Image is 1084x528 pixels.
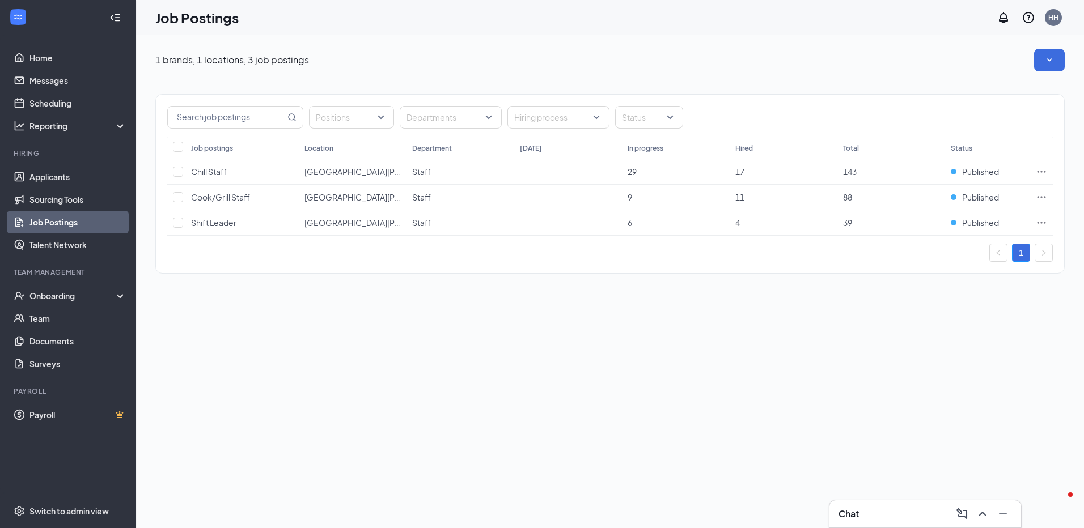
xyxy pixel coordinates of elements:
[955,507,969,521] svg: ComposeMessage
[843,167,857,177] span: 143
[29,92,126,114] a: Scheduling
[14,386,124,396] div: Payroll
[412,167,431,177] span: Staff
[730,137,837,159] th: Hired
[29,165,126,188] a: Applicants
[1045,489,1073,517] iframe: Intercom live chat
[1044,54,1055,66] svg: SmallChevronDown
[14,290,25,301] svg: UserCheck
[953,505,971,523] button: ComposeMessage
[14,120,25,131] svg: Analysis
[945,137,1030,159] th: Status
[989,244,1007,262] button: left
[304,218,452,228] span: [GEOGRAPHIC_DATA][PERSON_NAME]
[843,218,852,228] span: 39
[1035,244,1053,262] li: Next Page
[29,69,126,92] a: Messages
[1036,191,1047,203] svg: Ellipses
[973,505,992,523] button: ChevronUp
[1035,244,1053,262] button: right
[155,8,239,27] h1: Job Postings
[29,211,126,233] a: Job Postings
[29,46,126,69] a: Home
[29,403,126,426] a: PayrollCrown
[299,185,406,210] td: 14458 Strickland
[628,192,632,202] span: 9
[735,218,740,228] span: 4
[622,137,730,159] th: In progress
[29,330,126,352] a: Documents
[839,508,859,520] h3: Chat
[1022,11,1035,24] svg: QuestionInfo
[976,507,989,521] svg: ChevronUp
[14,148,124,158] div: Hiring
[994,505,1012,523] button: Minimize
[1012,244,1030,262] li: 1
[109,12,121,23] svg: Collapse
[14,267,124,277] div: Team Management
[29,505,109,517] div: Switch to admin view
[191,192,250,202] span: Cook/Grill Staff
[628,167,637,177] span: 29
[191,218,236,228] span: Shift Leader
[989,244,1007,262] li: Previous Page
[996,507,1010,521] svg: Minimize
[299,159,406,185] td: 14458 Strickland
[304,167,452,177] span: [GEOGRAPHIC_DATA][PERSON_NAME]
[155,54,309,66] p: 1 brands, 1 locations, 3 job postings
[837,137,945,159] th: Total
[191,143,233,153] div: Job postings
[29,188,126,211] a: Sourcing Tools
[1040,249,1047,256] span: right
[962,191,999,203] span: Published
[962,217,999,228] span: Published
[29,290,117,301] div: Onboarding
[406,185,514,210] td: Staff
[1013,244,1030,261] a: 1
[299,210,406,236] td: 14458 Strickland
[628,218,632,228] span: 6
[1048,12,1058,22] div: HH
[997,11,1010,24] svg: Notifications
[412,192,431,202] span: Staff
[191,167,227,177] span: Chill Staff
[406,159,514,185] td: Staff
[1034,49,1065,71] button: SmallChevronDown
[406,210,514,236] td: Staff
[168,107,285,128] input: Search job postings
[29,307,126,330] a: Team
[304,143,333,153] div: Location
[962,166,999,177] span: Published
[995,249,1002,256] span: left
[1036,217,1047,228] svg: Ellipses
[843,192,852,202] span: 88
[287,113,297,122] svg: MagnifyingGlass
[514,137,622,159] th: [DATE]
[29,120,127,131] div: Reporting
[304,192,452,202] span: [GEOGRAPHIC_DATA][PERSON_NAME]
[12,11,24,23] svg: WorkstreamLogo
[29,352,126,375] a: Surveys
[1036,166,1047,177] svg: Ellipses
[29,233,126,256] a: Talent Network
[14,505,25,517] svg: Settings
[412,143,452,153] div: Department
[735,192,744,202] span: 11
[735,167,744,177] span: 17
[412,218,431,228] span: Staff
